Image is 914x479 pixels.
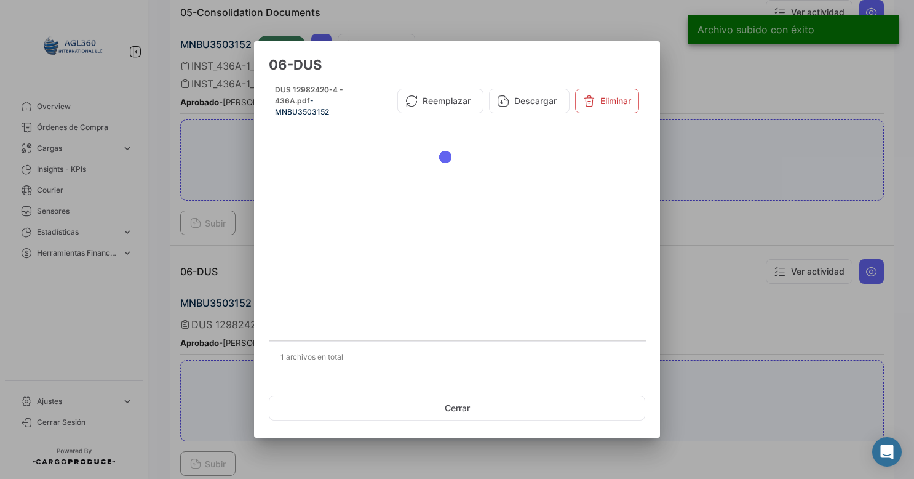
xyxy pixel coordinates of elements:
[575,89,639,113] button: Eliminar
[872,437,902,467] div: Abrir Intercom Messenger
[269,342,645,372] div: 1 archivos en total
[397,89,483,113] button: Reemplazar
[269,56,645,73] h3: 06-DUS
[275,85,343,105] span: DUS 12982420-4 - 436A.pdf
[269,396,645,421] button: Cerrar
[489,89,570,113] button: Descargar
